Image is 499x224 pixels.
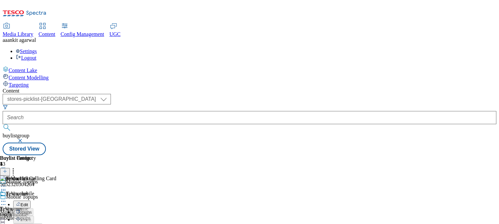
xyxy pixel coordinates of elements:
span: Move [20,217,31,222]
a: Content Modelling [3,73,496,81]
span: Media Library [3,31,33,37]
input: Search [3,111,496,124]
span: UGC [110,31,121,37]
span: buylistgroup [3,133,29,138]
a: Targeting [3,81,496,88]
svg: Search Filters [3,104,8,110]
button: Copy [13,208,33,216]
span: Content Lake [9,68,37,73]
span: Targeting [9,82,29,88]
span: ankit agarwal [7,37,36,43]
button: Edit [13,201,31,208]
a: Logout [16,55,36,61]
span: Config Management [61,31,104,37]
span: Content [39,31,55,37]
a: UGC [110,23,121,37]
button: Stored View [3,143,46,155]
a: Content [39,23,55,37]
div: Content [3,88,496,94]
a: Media Library [3,23,33,37]
a: Content Lake [3,66,496,73]
a: Config Management [61,23,104,37]
span: aa [3,37,7,43]
span: Content Modelling [9,75,49,80]
button: Move [13,216,34,223]
span: Copy [20,210,31,215]
span: Edit [20,202,28,207]
a: Settings [16,48,37,54]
